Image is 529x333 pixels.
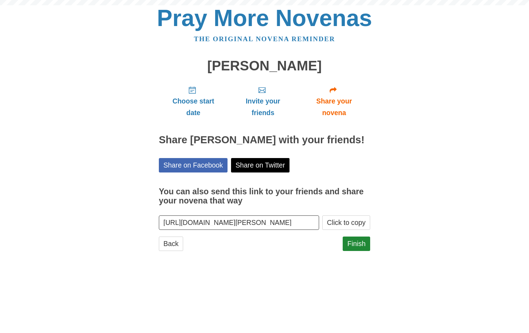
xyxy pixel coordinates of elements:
a: The original novena reminder [194,35,335,43]
span: Share your novena [305,95,363,119]
a: Invite your friends [228,80,298,122]
a: Share on Facebook [159,158,228,172]
a: Pray More Novenas [157,5,372,31]
a: Share on Twitter [231,158,290,172]
a: Choose start date [159,80,228,122]
button: Click to copy [322,215,370,230]
h3: You can also send this link to your friends and share your novena that way [159,187,370,205]
span: Invite your friends [235,95,291,119]
span: Choose start date [166,95,221,119]
a: Back [159,237,183,251]
h1: [PERSON_NAME] [159,58,370,74]
a: Finish [343,237,370,251]
a: Share your novena [298,80,370,122]
h2: Share [PERSON_NAME] with your friends! [159,134,370,146]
